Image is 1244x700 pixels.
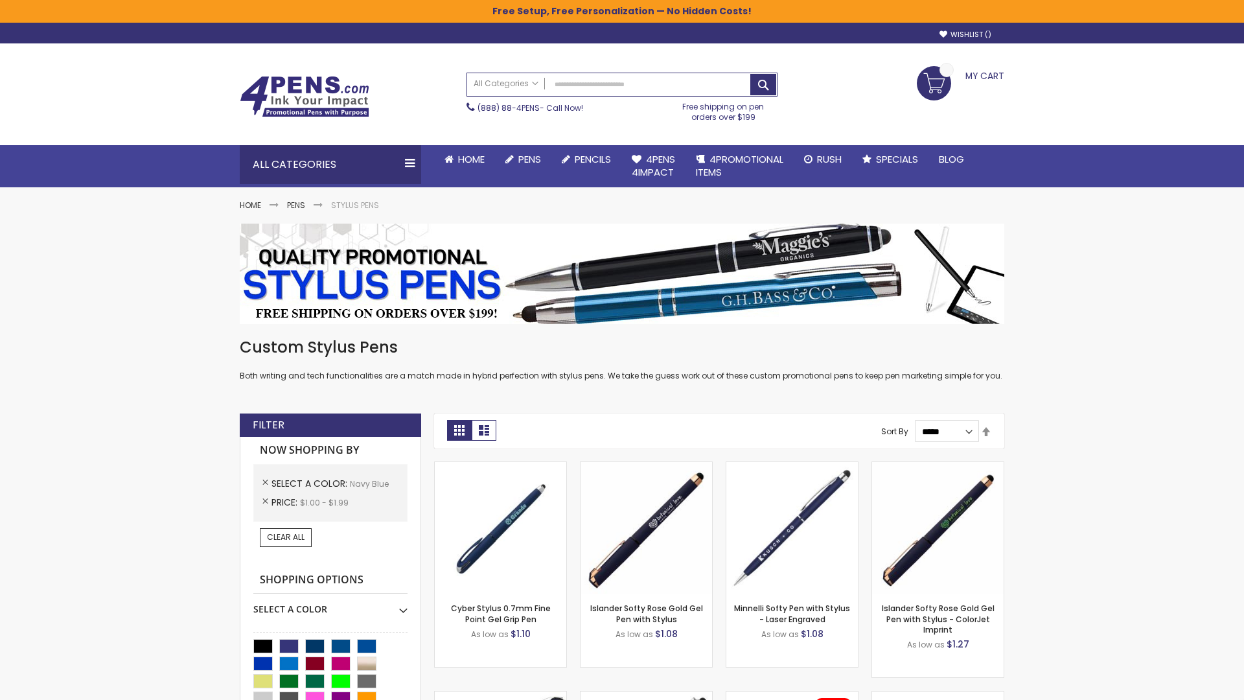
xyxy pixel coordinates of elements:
a: Islander Softy Rose Gold Gel Pen with Stylus [590,603,703,624]
a: Home [240,200,261,211]
label: Sort By [881,426,908,437]
a: (888) 88-4PENS [478,102,540,113]
a: Pencils [551,145,621,174]
span: $1.08 [655,627,678,640]
a: 4PROMOTIONALITEMS [685,145,794,187]
span: Navy Blue [350,478,389,489]
span: Home [458,152,485,166]
img: Minnelli Softy Pen with Stylus - Laser Engraved-Navy Blue [726,462,858,594]
span: Price [271,496,300,509]
span: 4Pens 4impact [632,152,675,179]
span: Blog [939,152,964,166]
span: Clear All [267,531,305,542]
img: Islander Softy Rose Gold Gel Pen with Stylus-Navy Blue [581,462,712,594]
span: Select A Color [271,477,350,490]
span: $1.00 - $1.99 [300,497,349,508]
h1: Custom Stylus Pens [240,337,1004,358]
span: $1.10 [511,627,531,640]
a: Islander Softy Rose Gold Gel Pen with Stylus - ColorJet Imprint [882,603,995,635]
span: $1.27 [947,638,969,651]
strong: Filter [253,418,284,432]
strong: Shopping Options [253,566,408,594]
img: 4Pens Custom Pens and Promotional Products [240,76,369,117]
strong: Now Shopping by [253,437,408,464]
span: As low as [761,629,799,640]
a: Specials [852,145,928,174]
span: Pens [518,152,541,166]
a: Minnelli Softy Pen with Stylus - Laser Engraved-Navy Blue [726,461,858,472]
img: Cyber Stylus 0.7mm Fine Point Gel Grip Pen-Navy Blue [435,462,566,594]
span: Pencils [575,152,611,166]
a: Blog [928,145,974,174]
strong: Stylus Pens [331,200,379,211]
a: Pens [495,145,551,174]
img: Islander Softy Rose Gold Gel Pen with Stylus - ColorJet Imprint-Navy Blue [872,462,1004,594]
a: Wishlist [939,30,991,40]
span: Specials [876,152,918,166]
div: Free shipping on pen orders over $199 [669,97,778,122]
div: Select A Color [253,594,408,616]
span: $1.08 [801,627,824,640]
span: As low as [471,629,509,640]
span: - Call Now! [478,102,583,113]
img: Stylus Pens [240,224,1004,324]
span: All Categories [474,78,538,89]
a: Clear All [260,528,312,546]
a: Minnelli Softy Pen with Stylus - Laser Engraved [734,603,850,624]
strong: Grid [447,420,472,441]
a: Home [434,145,495,174]
span: 4PROMOTIONAL ITEMS [696,152,783,179]
div: Both writing and tech functionalities are a match made in hybrid perfection with stylus pens. We ... [240,337,1004,382]
span: As low as [907,639,945,650]
a: Cyber Stylus 0.7mm Fine Point Gel Grip Pen [451,603,551,624]
a: Islander Softy Rose Gold Gel Pen with Stylus-Navy Blue [581,461,712,472]
a: Rush [794,145,852,174]
a: Pens [287,200,305,211]
a: All Categories [467,73,545,95]
a: 4Pens4impact [621,145,685,187]
a: Cyber Stylus 0.7mm Fine Point Gel Grip Pen-Navy Blue [435,461,566,472]
span: Rush [817,152,842,166]
div: All Categories [240,145,421,184]
a: Islander Softy Rose Gold Gel Pen with Stylus - ColorJet Imprint-Navy Blue [872,461,1004,472]
span: As low as [616,629,653,640]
